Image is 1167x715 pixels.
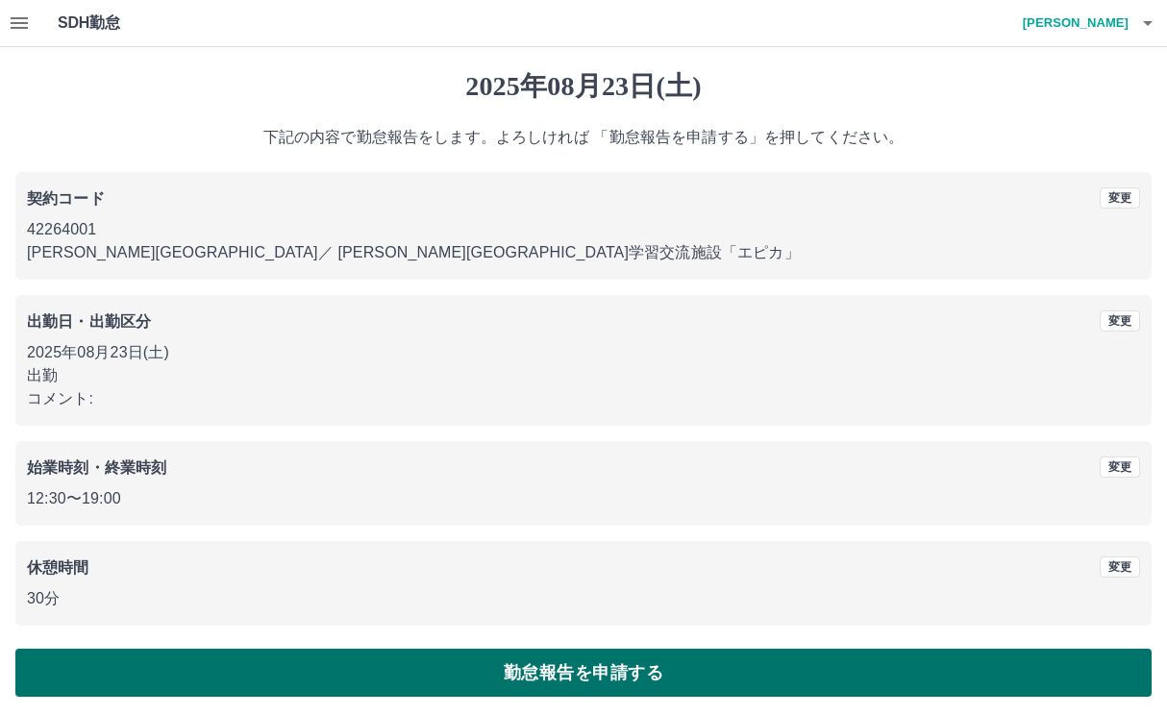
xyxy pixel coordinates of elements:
button: 勤怠報告を申請する [15,649,1152,697]
button: 変更 [1100,187,1140,209]
button: 変更 [1100,456,1140,478]
b: 休憩時間 [27,559,89,576]
p: 出勤 [27,364,1140,387]
p: コメント: [27,387,1140,410]
p: [PERSON_NAME][GEOGRAPHIC_DATA] ／ [PERSON_NAME][GEOGRAPHIC_DATA]学習交流施設「エピカ」 [27,241,1140,264]
button: 変更 [1100,556,1140,578]
p: 42264001 [27,218,1140,241]
p: 下記の内容で勤怠報告をします。よろしければ 「勤怠報告を申請する」を押してください。 [15,126,1152,149]
p: 2025年08月23日(土) [27,341,1140,364]
p: 30分 [27,587,1140,610]
p: 12:30 〜 19:00 [27,487,1140,510]
h1: 2025年08月23日(土) [15,70,1152,103]
b: 契約コード [27,190,105,207]
b: 出勤日・出勤区分 [27,313,151,330]
button: 変更 [1100,310,1140,332]
b: 始業時刻・終業時刻 [27,459,166,476]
